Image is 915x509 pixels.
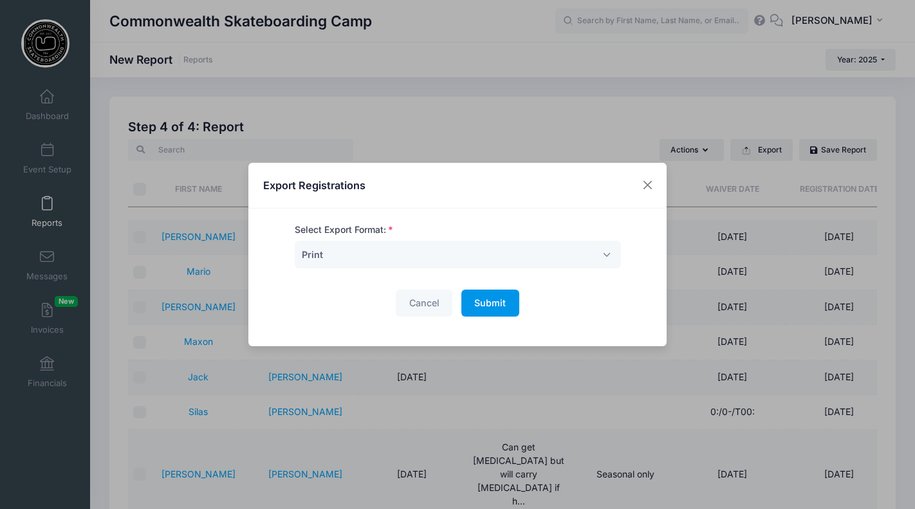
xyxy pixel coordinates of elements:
h4: Export Registrations [263,178,365,193]
span: Print [295,241,621,268]
button: Cancel [396,290,452,317]
span: Print [302,248,323,261]
span: Submit [474,297,506,308]
button: Submit [461,290,519,317]
label: Select Export Format: [295,223,393,237]
button: Close [636,174,660,197]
